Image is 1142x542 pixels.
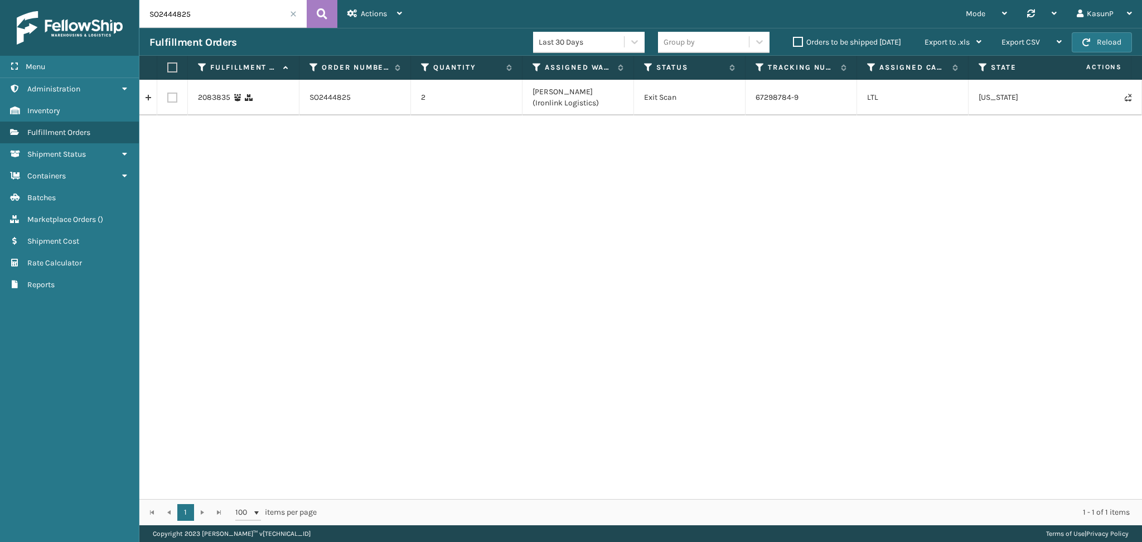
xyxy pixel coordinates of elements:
[656,62,724,72] label: Status
[1086,530,1129,538] a: Privacy Policy
[879,62,947,72] label: Assigned Carrier Service
[332,507,1130,518] div: 1 - 1 of 1 items
[1125,94,1131,101] i: Never Shipped
[768,62,835,72] label: Tracking Number
[539,36,625,48] div: Last 30 Days
[27,236,79,246] span: Shipment Cost
[1046,525,1129,542] div: |
[664,36,695,48] div: Group by
[634,80,746,115] td: Exit Scan
[1046,530,1085,538] a: Terms of Use
[991,62,1058,72] label: State
[1001,37,1040,47] span: Export CSV
[27,171,66,181] span: Containers
[98,215,103,224] span: ( )
[235,507,252,518] span: 100
[433,62,501,72] label: Quantity
[27,280,55,289] span: Reports
[235,504,317,521] span: items per page
[522,80,634,115] td: [PERSON_NAME] (Ironlink Logistics)
[26,62,45,71] span: Menu
[1051,58,1129,76] span: Actions
[925,37,970,47] span: Export to .xls
[27,215,96,224] span: Marketplace Orders
[27,258,82,268] span: Rate Calculator
[27,193,56,202] span: Batches
[411,80,522,115] td: 2
[966,9,985,18] span: Mode
[857,80,969,115] td: LTL
[177,504,194,521] a: 1
[198,92,230,103] a: 2083835
[746,80,857,115] td: 67298784-9
[1072,32,1132,52] button: Reload
[149,36,236,49] h3: Fulfillment Orders
[210,62,278,72] label: Fulfillment Order Id
[322,62,389,72] label: Order Number
[545,62,612,72] label: Assigned Warehouse
[27,128,90,137] span: Fulfillment Orders
[27,149,86,159] span: Shipment Status
[793,37,901,47] label: Orders to be shipped [DATE]
[27,84,80,94] span: Administration
[309,92,351,103] a: SO2444825
[969,80,1080,115] td: [US_STATE]
[153,525,311,542] p: Copyright 2023 [PERSON_NAME]™ v [TECHNICAL_ID]
[27,106,60,115] span: Inventory
[361,9,387,18] span: Actions
[17,11,123,45] img: logo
